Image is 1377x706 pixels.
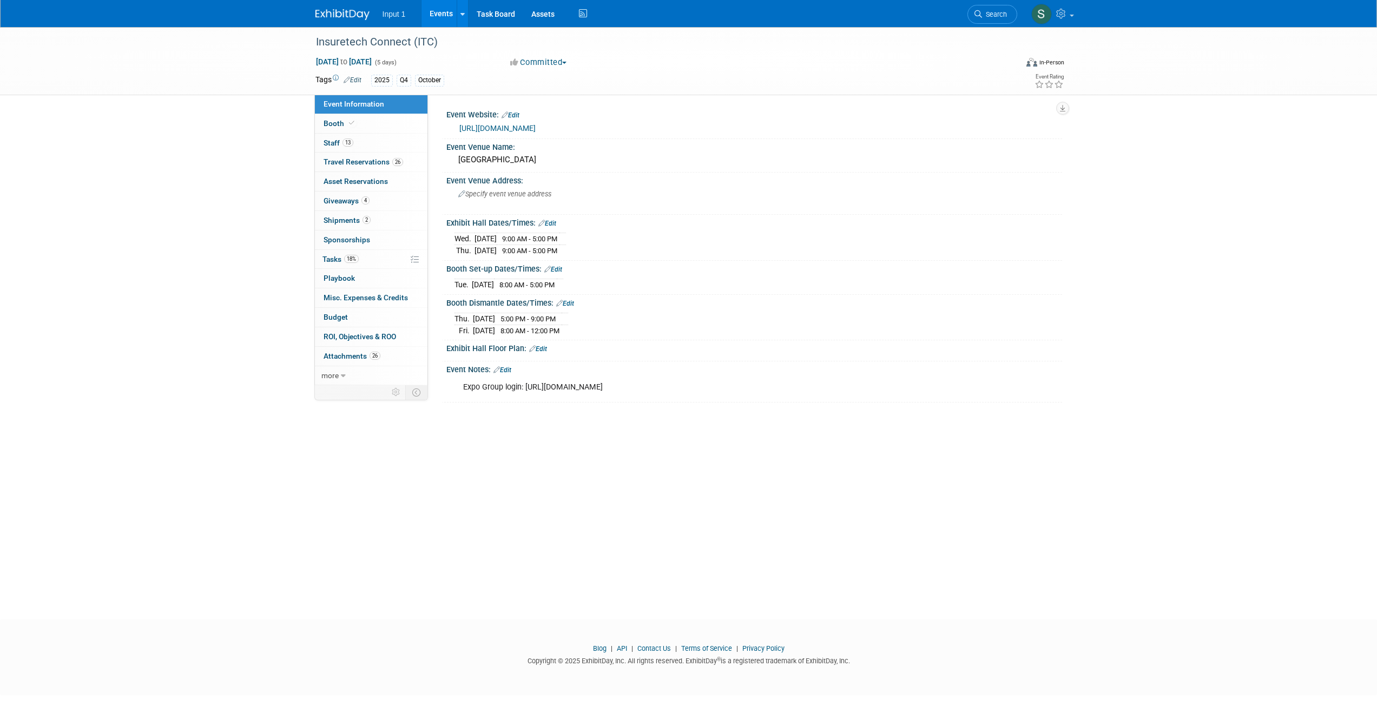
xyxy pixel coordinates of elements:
td: [DATE] [473,313,495,325]
td: Toggle Event Tabs [405,385,427,399]
span: Playbook [324,274,355,282]
span: Sponsorships [324,235,370,244]
div: [GEOGRAPHIC_DATA] [454,151,1054,168]
img: Susan Stout [1031,4,1052,24]
div: Event Format [953,56,1065,72]
a: ROI, Objectives & ROO [315,327,427,346]
span: Attachments [324,352,380,360]
span: Event Information [324,100,384,108]
a: Sponsorships [315,230,427,249]
a: Tasks18% [315,250,427,269]
span: 26 [392,158,403,166]
a: more [315,366,427,385]
a: Edit [544,266,562,273]
a: Blog [593,644,607,652]
div: Event Notes: [446,361,1062,375]
span: Booth [324,119,357,128]
i: Booth reservation complete [349,120,354,126]
img: ExhibitDay [315,9,370,20]
a: Terms of Service [681,644,732,652]
td: [DATE] [472,279,494,291]
a: Edit [344,76,361,84]
a: Misc. Expenses & Credits [315,288,427,307]
div: Booth Set-up Dates/Times: [446,261,1062,275]
div: Event Rating [1035,74,1064,80]
span: Input 1 [383,10,406,18]
a: Privacy Policy [742,644,785,652]
a: Edit [493,366,511,374]
span: 8:00 AM - 5:00 PM [499,281,555,289]
div: Exhibit Hall Dates/Times: [446,215,1062,229]
a: Event Information [315,95,427,114]
a: API [617,644,627,652]
span: 26 [370,352,380,360]
td: Wed. [454,233,475,245]
span: 4 [361,196,370,204]
td: [DATE] [475,233,497,245]
span: Budget [324,313,348,321]
a: Budget [315,308,427,327]
span: Search [982,10,1007,18]
div: 2025 [371,75,393,86]
a: [URL][DOMAIN_NAME] [459,124,536,133]
a: Playbook [315,269,427,288]
td: Fri. [454,325,473,336]
a: Giveaways4 [315,192,427,210]
div: Booth Dismantle Dates/Times: [446,295,1062,309]
img: Format-Inperson.png [1026,58,1037,67]
span: Misc. Expenses & Credits [324,293,408,302]
div: Expo Group login: [URL][DOMAIN_NAME] [456,377,943,398]
a: Edit [529,345,547,353]
span: Specify event venue address [458,190,551,198]
a: Shipments2 [315,211,427,230]
a: Staff13 [315,134,427,153]
a: Attachments26 [315,347,427,366]
div: Event Venue Address: [446,173,1062,186]
span: | [608,644,615,652]
span: to [339,57,349,66]
td: [DATE] [473,325,495,336]
span: 8:00 AM - 12:00 PM [500,327,559,335]
div: Event Venue Name: [446,139,1062,153]
span: [DATE] [DATE] [315,57,372,67]
sup: ® [717,656,721,662]
a: Booth [315,114,427,133]
span: 18% [344,255,359,263]
a: Edit [556,300,574,307]
span: | [673,644,680,652]
a: Contact Us [637,644,671,652]
span: Giveaways [324,196,370,205]
span: more [321,371,339,380]
span: Shipments [324,216,371,225]
span: Asset Reservations [324,177,388,186]
span: | [734,644,741,652]
span: Staff [324,138,353,147]
span: Travel Reservations [324,157,403,166]
span: (5 days) [374,59,397,66]
td: Thu. [454,245,475,256]
td: Thu. [454,313,473,325]
td: Personalize Event Tab Strip [387,385,406,399]
span: 13 [342,138,353,147]
div: Q4 [397,75,411,86]
td: Tue. [454,279,472,291]
span: 9:00 AM - 5:00 PM [502,235,557,243]
span: 5:00 PM - 9:00 PM [500,315,556,323]
a: Asset Reservations [315,172,427,191]
a: Edit [502,111,519,119]
span: Tasks [322,255,359,263]
span: | [629,644,636,652]
div: Event Website: [446,107,1062,121]
a: Search [967,5,1017,24]
span: 2 [363,216,371,224]
button: Committed [506,57,571,68]
div: In-Person [1039,58,1064,67]
div: Insuretech Connect (ITC) [312,32,1001,52]
div: October [415,75,444,86]
a: Travel Reservations26 [315,153,427,171]
a: Edit [538,220,556,227]
span: ROI, Objectives & ROO [324,332,396,341]
td: [DATE] [475,245,497,256]
td: Tags [315,74,361,87]
div: Exhibit Hall Floor Plan: [446,340,1062,354]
